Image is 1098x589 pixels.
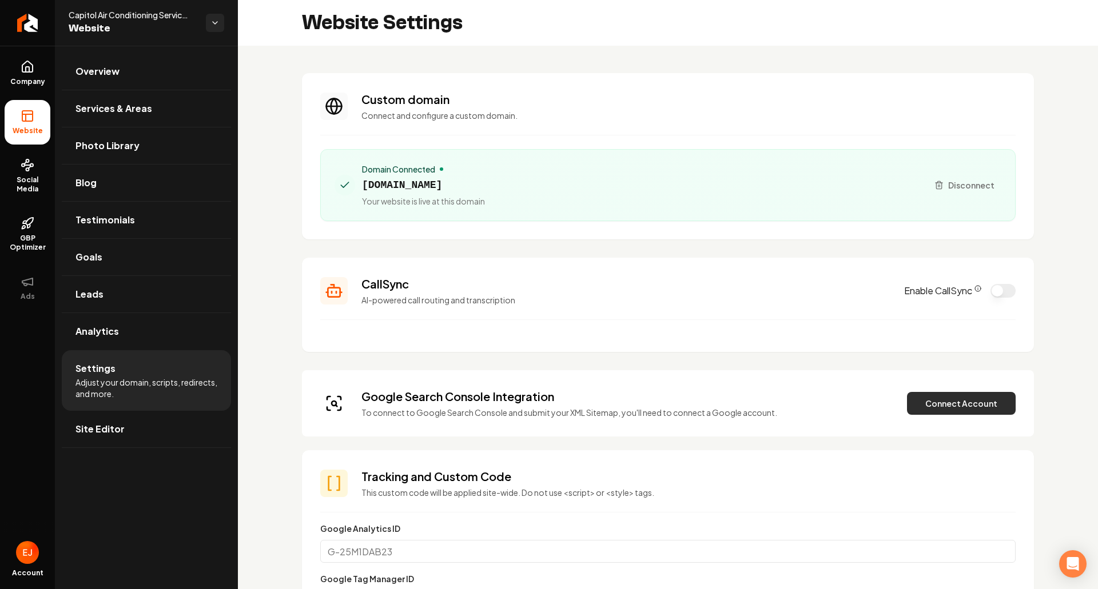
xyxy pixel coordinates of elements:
[16,541,39,564] img: Eduard Joers
[5,51,50,95] a: Company
[361,294,890,306] p: AI-powered call routing and transcription
[320,523,400,534] label: Google Analytics ID
[62,239,231,275] a: Goals
[8,126,47,135] span: Website
[62,165,231,201] a: Blog
[361,487,1016,498] p: This custom code will be applied site-wide. Do not use <script> or <style> tags.
[302,11,463,34] h2: Website Settings
[62,127,231,164] a: Photo Library
[75,376,217,399] span: Adjust your domain, scripts, redirects, and more.
[62,313,231,350] a: Analytics
[361,276,890,292] h3: CallSync
[69,21,197,37] span: Website
[6,77,50,86] span: Company
[5,175,50,194] span: Social Media
[928,175,1001,195] button: Disconnect
[75,250,102,264] span: Goals
[5,149,50,203] a: Social Media
[361,468,1016,484] h3: Tracking and Custom Code
[69,9,197,21] span: Capitol Air Conditioning Services, LLC
[362,163,435,175] span: Domain Connected
[16,292,39,301] span: Ads
[62,411,231,447] a: Site Editor
[5,234,50,252] span: GBP Optimizer
[320,574,414,584] label: Google Tag Manager ID
[361,110,1016,121] p: Connect and configure a custom domain.
[75,213,135,227] span: Testimonials
[907,392,1016,415] button: Connect Account
[75,65,120,78] span: Overview
[75,287,104,301] span: Leads
[62,202,231,238] a: Testimonials
[361,407,777,418] p: To connect to Google Search Console and submit your XML Sitemap, you'll need to connect a Google ...
[62,276,231,312] a: Leads
[320,540,1016,563] input: G-25M1DAB23
[361,91,1016,107] h3: Custom domain
[75,176,97,190] span: Blog
[904,284,981,298] label: Enable CallSync
[16,541,39,564] button: Open user button
[12,568,43,578] span: Account
[75,102,152,115] span: Services & Areas
[5,266,50,310] button: Ads
[17,14,38,32] img: Rebolt Logo
[948,179,994,191] span: Disconnect
[362,177,485,193] span: [DOMAIN_NAME]
[75,324,119,338] span: Analytics
[361,388,777,404] h3: Google Search Console Integration
[362,195,485,207] span: Your website is live at this domain
[5,207,50,261] a: GBP Optimizer
[974,285,981,292] button: CallSync Info
[75,362,116,375] span: Settings
[1059,550,1087,578] div: Open Intercom Messenger
[62,90,231,127] a: Services & Areas
[62,53,231,90] a: Overview
[75,422,125,436] span: Site Editor
[75,139,140,153] span: Photo Library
